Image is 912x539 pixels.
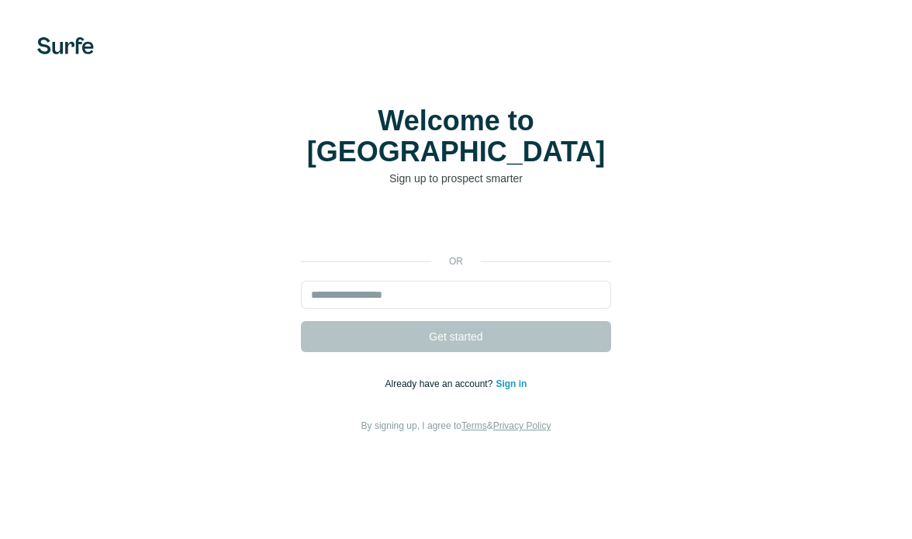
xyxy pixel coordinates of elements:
a: Privacy Policy [493,420,551,431]
h1: Welcome to [GEOGRAPHIC_DATA] [301,105,611,168]
span: By signing up, I agree to & [361,420,551,431]
a: Terms [461,420,487,431]
span: Already have an account? [385,378,496,389]
iframe: Pulsante Accedi con Google [293,209,619,244]
a: Sign in [496,378,527,389]
p: Sign up to prospect smarter [301,171,611,186]
img: Surfe's logo [37,37,94,54]
p: or [431,254,481,268]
